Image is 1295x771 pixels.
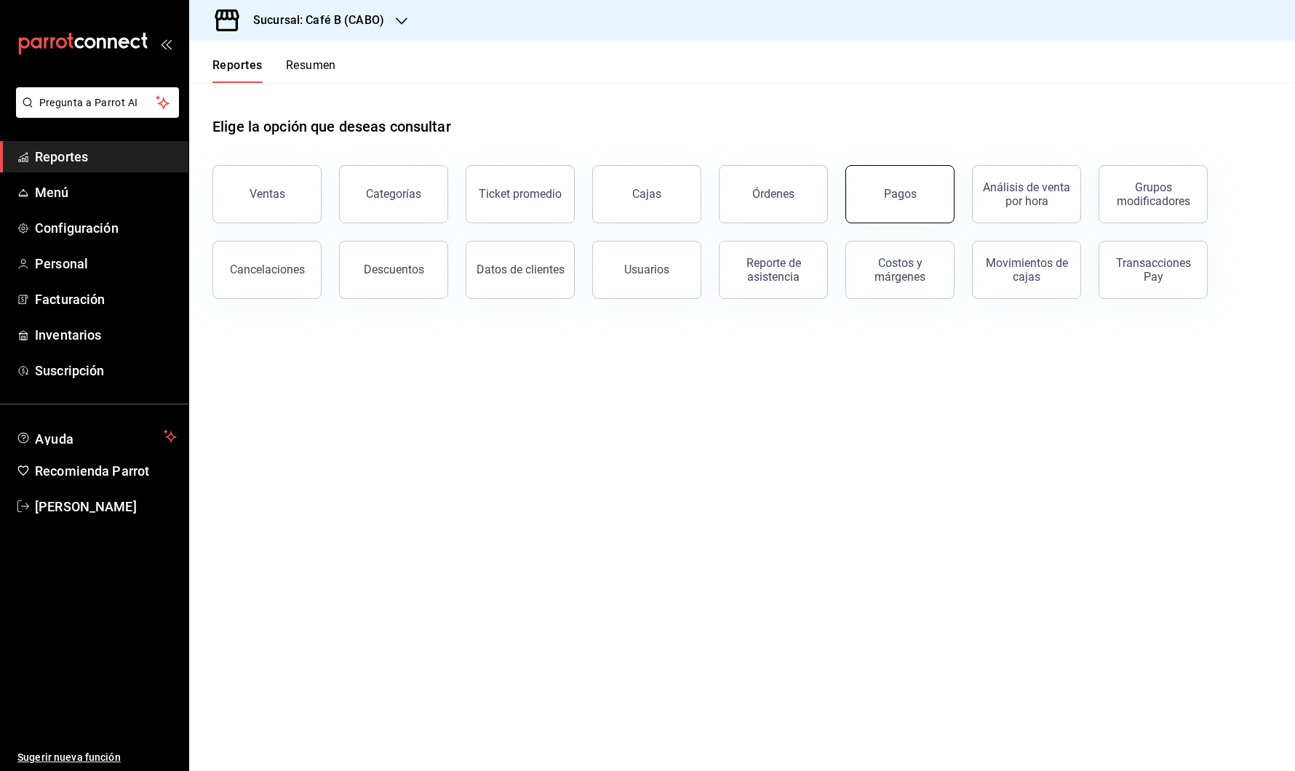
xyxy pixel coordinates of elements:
div: Costos y márgenes [855,256,945,284]
button: Análisis de venta por hora [972,165,1081,223]
div: Cancelaciones [230,263,305,276]
span: Inventarios [35,325,177,345]
button: Ventas [212,165,322,223]
div: Reporte de asistencia [728,256,818,284]
div: Grupos modificadores [1108,180,1198,208]
span: Menú [35,183,177,202]
div: Ventas [250,187,285,201]
div: Órdenes [752,187,794,201]
button: Categorías [339,165,448,223]
div: Categorías [366,187,421,201]
button: Reporte de asistencia [719,241,828,299]
button: Transacciones Pay [1099,241,1208,299]
button: Resumen [286,58,336,83]
span: Reportes [35,147,177,167]
button: Datos de clientes [466,241,575,299]
button: Usuarios [592,241,701,299]
a: Pregunta a Parrot AI [10,105,179,121]
div: Descuentos [364,263,424,276]
h1: Elige la opción que deseas consultar [212,116,451,137]
button: Pregunta a Parrot AI [16,87,179,118]
span: Recomienda Parrot [35,461,177,481]
a: Cajas [592,165,701,223]
div: Movimientos de cajas [981,256,1072,284]
span: Sugerir nueva función [17,750,177,765]
button: Movimientos de cajas [972,241,1081,299]
div: Análisis de venta por hora [981,180,1072,208]
button: Grupos modificadores [1099,165,1208,223]
div: navigation tabs [212,58,336,83]
button: Descuentos [339,241,448,299]
span: [PERSON_NAME] [35,497,177,516]
button: Órdenes [719,165,828,223]
div: Cajas [632,185,662,203]
button: Ticket promedio [466,165,575,223]
span: Ayuda [35,428,158,445]
button: open_drawer_menu [160,38,172,49]
h3: Sucursal: Café B (CABO) [242,12,384,29]
div: Datos de clientes [477,263,565,276]
button: Pagos [845,165,955,223]
span: Suscripción [35,361,177,380]
button: Cancelaciones [212,241,322,299]
span: Configuración [35,218,177,238]
span: Pregunta a Parrot AI [39,95,156,111]
div: Pagos [884,187,917,201]
span: Facturación [35,289,177,309]
button: Reportes [212,58,263,83]
span: Personal [35,254,177,273]
div: Usuarios [624,263,669,276]
div: Transacciones Pay [1108,256,1198,284]
div: Ticket promedio [479,187,562,201]
button: Costos y márgenes [845,241,955,299]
